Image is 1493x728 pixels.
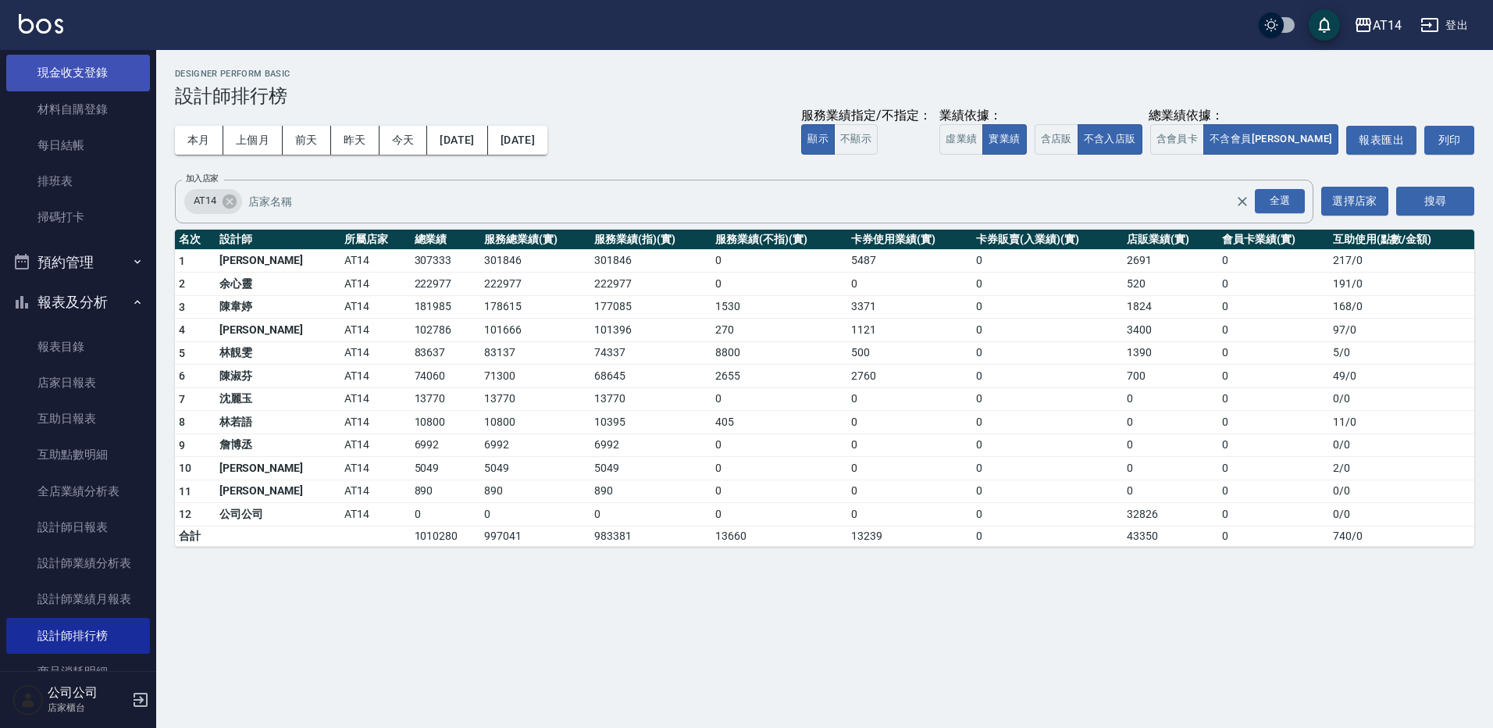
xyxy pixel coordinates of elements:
button: Open [1252,186,1308,216]
td: 0 [972,387,1123,411]
td: [PERSON_NAME] [216,249,340,273]
td: AT14 [340,249,411,273]
a: 全店業績分析表 [6,473,150,509]
span: 9 [179,439,185,451]
td: 890 [480,480,590,503]
td: 1390 [1123,341,1218,365]
span: 1 [179,255,185,267]
td: 301846 [480,249,590,273]
a: 設計師業績分析表 [6,545,150,581]
td: 2691 [1123,249,1218,273]
td: AT14 [340,480,411,503]
td: AT14 [340,387,411,411]
button: save [1309,9,1340,41]
td: 陳淑芬 [216,365,340,388]
td: 700 [1123,365,1218,388]
button: 前天 [283,126,331,155]
button: [DATE] [427,126,487,155]
img: Logo [19,14,63,34]
td: AT14 [340,434,411,457]
td: 0 [847,457,972,480]
div: 業績依據： [939,108,1026,124]
td: 13239 [847,526,972,546]
td: 168 / 0 [1329,295,1474,319]
td: 0 [1218,295,1328,319]
td: 0 [972,365,1123,388]
a: 設計師日報表 [6,509,150,545]
td: 0 [972,503,1123,526]
a: 互助日報表 [6,401,150,437]
td: 307333 [411,249,481,273]
td: 0 / 0 [1329,480,1474,503]
td: 11 / 0 [1329,411,1474,434]
td: 97 / 0 [1329,319,1474,342]
td: 0 [480,503,590,526]
td: 0 [1218,411,1328,434]
table: a dense table [175,230,1474,547]
td: 13660 [711,526,847,546]
a: 現金收支登錄 [6,55,150,91]
td: 10800 [480,411,590,434]
td: 0 [1123,457,1218,480]
button: 本月 [175,126,223,155]
td: AT14 [340,273,411,296]
td: [PERSON_NAME] [216,457,340,480]
td: 222977 [411,273,481,296]
p: 店家櫃台 [48,701,127,715]
td: 68645 [590,365,711,388]
button: 虛業績 [939,124,983,155]
td: 1010280 [411,526,481,546]
td: 500 [847,341,972,365]
div: AT14 [184,189,242,214]
td: 32826 [1123,503,1218,526]
a: 互助點數明細 [6,437,150,473]
td: 43350 [1123,526,1218,546]
td: 890 [411,480,481,503]
button: Clear [1231,191,1253,212]
span: 6 [179,369,185,382]
td: 0 [847,411,972,434]
td: 0 [1218,503,1328,526]
td: 1824 [1123,295,1218,319]
td: 0 [590,503,711,526]
td: 0 [1218,341,1328,365]
button: 列印 [1424,126,1474,155]
th: 卡券使用業績(實) [847,230,972,250]
td: 林若語 [216,411,340,434]
td: 10800 [411,411,481,434]
div: 總業績依據： [1035,108,1339,124]
button: 選擇店家 [1321,187,1388,216]
td: 0 [847,503,972,526]
span: 8 [179,416,185,428]
th: 服務總業績(實) [480,230,590,250]
a: 設計師業績月報表 [6,581,150,617]
td: 0 [972,295,1123,319]
td: 83637 [411,341,481,365]
td: 0 [411,503,481,526]
span: 3 [179,301,185,313]
td: 101396 [590,319,711,342]
td: 0 [972,526,1123,546]
a: 商品消耗明細 [6,654,150,690]
button: [DATE] [488,126,547,155]
span: 7 [179,393,185,405]
a: 設計師排行榜 [6,618,150,654]
td: 5 / 0 [1329,341,1474,365]
img: Person [12,684,44,716]
td: 71300 [480,365,590,388]
td: 181985 [411,295,481,319]
td: 217 / 0 [1329,249,1474,273]
input: 店家名稱 [244,187,1263,215]
td: 74060 [411,365,481,388]
button: 報表及分析 [6,282,150,323]
button: 顯示 [801,124,835,155]
td: 3371 [847,295,972,319]
td: 0 [972,319,1123,342]
td: 0 [1123,434,1218,457]
td: 余心靈 [216,273,340,296]
td: 0 / 0 [1329,503,1474,526]
span: 5 [179,347,185,359]
td: 0 [1218,273,1328,296]
td: 13770 [590,387,711,411]
td: 222977 [480,273,590,296]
